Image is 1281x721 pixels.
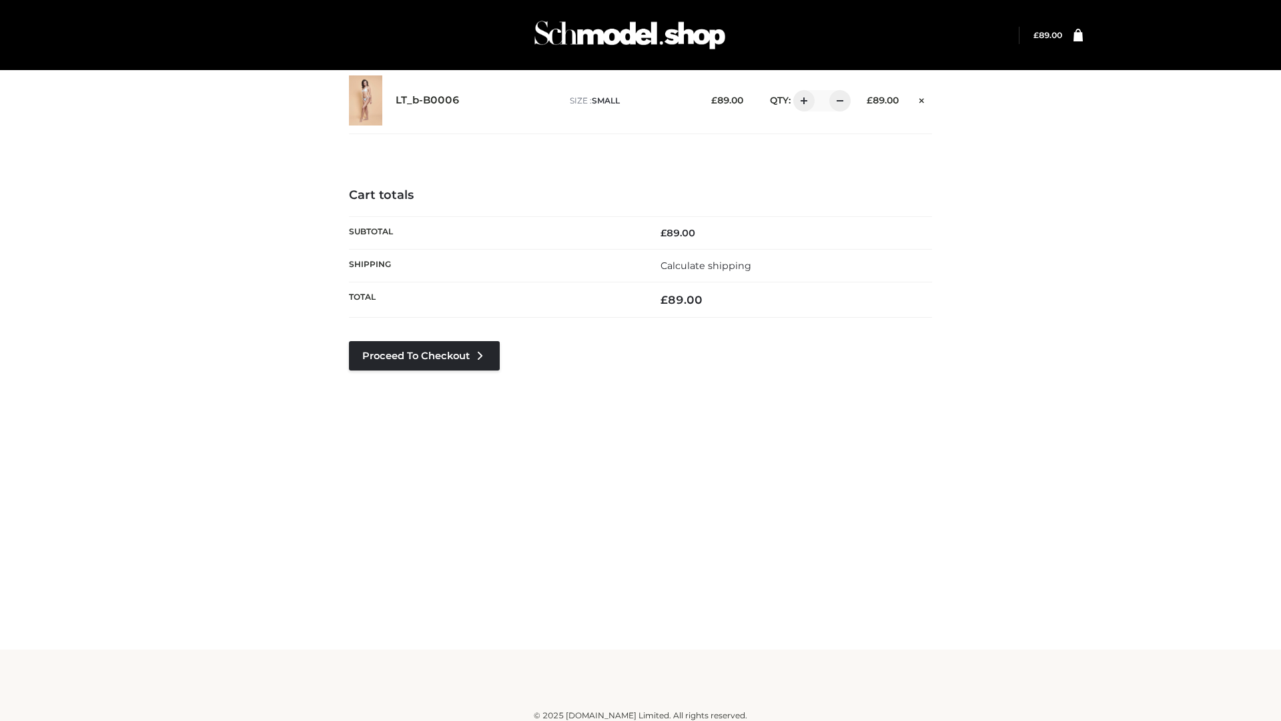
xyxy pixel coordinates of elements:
p: size : [570,95,691,107]
bdi: 89.00 [711,95,743,105]
th: Total [349,282,640,318]
th: Shipping [349,249,640,282]
h4: Cart totals [349,188,932,203]
span: £ [711,95,717,105]
a: Proceed to Checkout [349,341,500,371]
a: £89.00 [1033,30,1062,40]
bdi: 89.00 [1033,30,1062,40]
img: LT_b-B0006 - SMALL [349,75,382,126]
a: Remove this item [912,90,932,107]
bdi: 89.00 [661,293,703,306]
a: Calculate shipping [661,260,751,272]
span: £ [661,293,668,306]
a: LT_b-B0006 [396,94,460,107]
span: £ [1033,30,1039,40]
span: £ [661,227,667,239]
bdi: 89.00 [867,95,899,105]
bdi: 89.00 [661,227,695,239]
span: SMALL [592,95,620,105]
th: Subtotal [349,216,640,249]
span: £ [867,95,873,105]
div: QTY: [757,90,846,111]
img: Schmodel Admin 964 [530,9,730,61]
